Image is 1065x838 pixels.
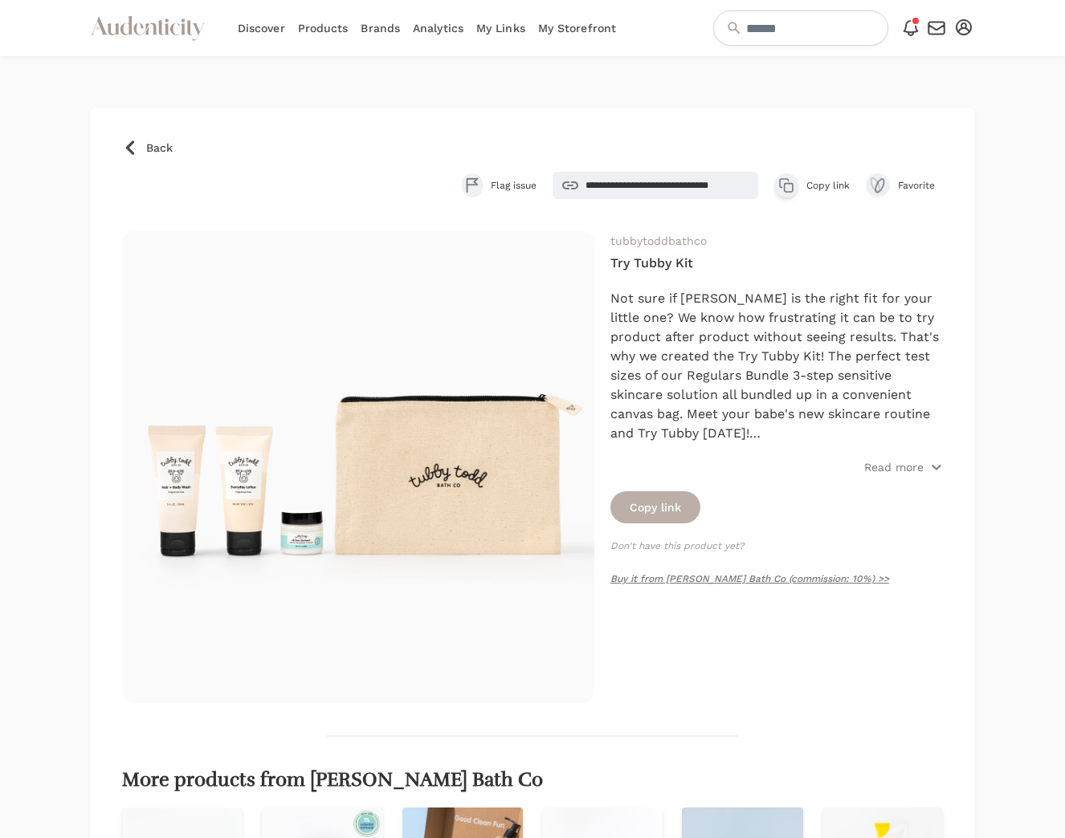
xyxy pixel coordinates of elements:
[898,179,943,192] span: Favorite
[122,140,943,156] a: Back
[146,140,173,156] span: Back
[610,573,889,584] a: Buy it from [PERSON_NAME] Bath Co (commission: 10%) >>
[866,173,943,197] button: Favorite
[610,254,943,273] h4: Try Tubby Kit
[610,289,943,443] div: Not sure if [PERSON_NAME] is the right fit for your little one? We know how frustrating it can be...
[610,539,943,552] p: Don't have this product yet?
[122,231,594,703] img: Try Tubby Kit
[610,234,707,247] a: tubbytoddbathco
[864,459,943,475] button: Read more
[806,179,850,192] span: Copy link
[491,179,537,192] span: Flag issue
[864,459,924,475] p: Read more
[610,491,700,523] button: Copy link
[122,769,943,791] h2: More products from [PERSON_NAME] Bath Co
[462,173,537,197] button: Flag issue
[774,173,850,197] button: Copy link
